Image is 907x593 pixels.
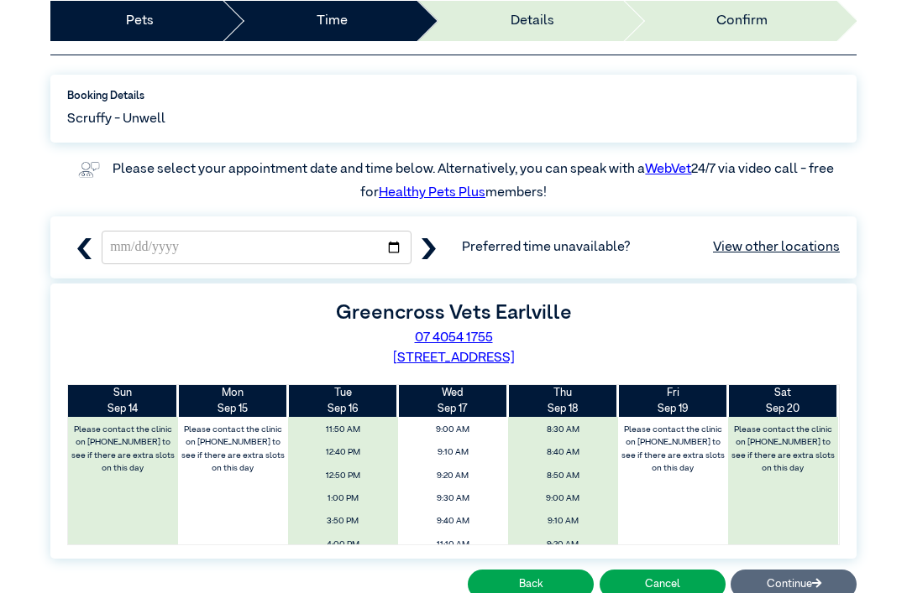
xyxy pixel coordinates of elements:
[393,351,515,365] a: [STREET_ADDRESS]
[402,489,503,508] span: 9:30 AM
[402,535,503,554] span: 11:10 AM
[288,385,398,417] th: Sep 16
[512,512,613,531] span: 9:10 AM
[317,11,348,31] a: Time
[729,420,836,478] label: Please contact the clinic on [PHONE_NUMBER] to see if there are extra slots on this day
[512,443,613,462] span: 8:40 AM
[402,443,503,462] span: 9:10 AM
[67,88,840,104] label: Booking Details
[508,385,618,417] th: Sep 18
[462,237,840,257] span: Preferred time unavailable?
[512,535,613,554] span: 9:20 AM
[645,163,691,176] a: WebVet
[292,466,393,486] span: 12:50 PM
[126,11,154,31] a: Pets
[292,489,393,508] span: 1:00 PM
[67,109,165,129] span: Scruffy - Unwell
[180,420,287,478] label: Please contact the clinic on [PHONE_NUMBER] to see if there are extra slots on this day
[292,443,393,462] span: 12:40 PM
[336,303,572,323] label: Greencross Vets Earlville
[178,385,288,417] th: Sep 15
[512,489,613,508] span: 9:00 AM
[68,385,178,417] th: Sep 14
[292,420,393,440] span: 11:50 AM
[70,420,177,478] label: Please contact the clinic on [PHONE_NUMBER] to see if there are extra slots on this day
[379,186,485,200] a: Healthy Pets Plus
[402,420,503,440] span: 9:00 AM
[512,420,613,440] span: 8:30 AM
[73,156,105,183] img: vet
[398,385,508,417] th: Sep 17
[292,512,393,531] span: 3:50 PM
[512,466,613,486] span: 8:50 AM
[619,420,726,478] label: Please contact the clinic on [PHONE_NUMBER] to see if there are extra slots on this day
[113,163,836,200] label: Please select your appointment date and time below. Alternatively, you can speak with a 24/7 via ...
[402,512,503,531] span: 9:40 AM
[292,535,393,554] span: 4:00 PM
[415,331,493,345] a: 07 4054 1755
[728,385,838,417] th: Sep 20
[402,466,503,486] span: 9:20 AM
[618,385,728,417] th: Sep 19
[713,237,840,257] a: View other locations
